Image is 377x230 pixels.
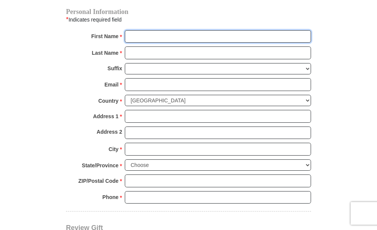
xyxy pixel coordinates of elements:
strong: Phone [103,192,119,202]
strong: ZIP/Postal Code [78,176,119,186]
strong: Address 2 [97,127,122,137]
strong: Country [98,96,119,106]
strong: Email [104,79,118,90]
strong: Address 1 [93,111,119,122]
strong: First Name [91,31,118,42]
strong: Last Name [92,48,119,58]
strong: State/Province [82,160,118,171]
strong: Suffix [107,63,122,74]
h4: Personal Information [66,9,311,15]
strong: City [109,144,118,154]
div: Indicates required field [66,15,311,25]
